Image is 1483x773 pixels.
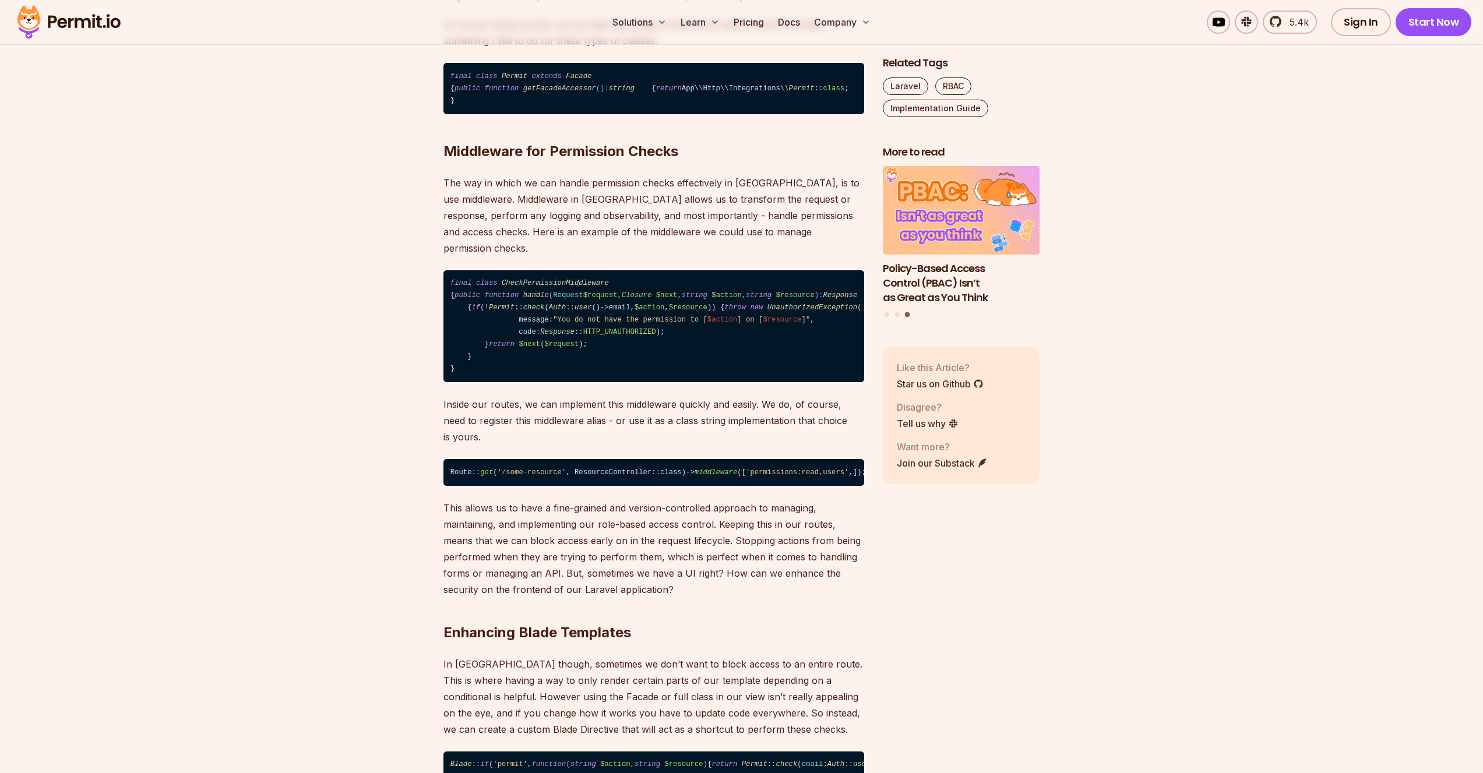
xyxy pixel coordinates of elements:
span: final [450,279,472,287]
span: Permit [742,760,767,768]
span: function [485,291,519,299]
p: This allows us to have a fine-grained and version-controlled approach to managing, maintaining, a... [443,500,864,598]
span: new [750,303,763,312]
img: Permit logo [12,2,126,42]
span: 'permit' [493,760,527,768]
span: $action [600,760,630,768]
a: Laravel [883,77,928,95]
span: extends [531,72,561,80]
button: Go to slide 2 [895,312,900,317]
span: function [485,84,519,93]
span: $request [583,291,618,299]
span: string [609,84,635,93]
a: Sign In [1331,8,1391,36]
span: ( ): [485,84,652,93]
a: Star us on Github [897,377,984,391]
span: $next [519,340,540,348]
span: class [476,72,498,80]
button: Learn [676,10,724,34]
span: CheckPermissionMiddleware [502,279,609,287]
code: { { (! :: ( :: ()->email, , )) { ( message: , code: :: ); } ( ); } } [443,270,864,383]
span: function [531,760,566,768]
span: , [570,760,703,768]
h2: More to read [883,145,1040,160]
span: return [656,84,682,93]
span: get [480,468,493,476]
span: throw [724,303,746,312]
span: 5.4k [1283,15,1309,29]
span: public [455,291,480,299]
p: The way in which we can handle permission checks effectively in [GEOGRAPHIC_DATA], is to use midd... [443,175,864,256]
span: string [746,291,772,299]
span: Closure [622,291,651,299]
h2: Enhancing Blade Templates [443,577,864,642]
span: $resource [664,760,703,768]
span: Facade [566,72,591,80]
span: class [823,84,844,93]
span: $action [707,316,737,324]
span: Auth [549,303,566,312]
span: Response [540,328,575,336]
a: Docs [773,10,805,34]
span: Request , , , [553,291,815,299]
img: Policy-Based Access Control (PBAC) Isn’t as Great as You Think [883,167,1040,255]
span: Permit [489,303,515,312]
span: $resource [776,291,815,299]
a: RBAC [935,77,971,95]
span: email [802,760,823,768]
span: string [682,291,707,299]
span: $next [656,291,678,299]
a: Start Now [1396,8,1472,36]
span: user [853,760,870,768]
button: Go to slide 1 [885,312,889,317]
a: Implementation Guide [883,100,988,117]
span: Blade [450,760,472,768]
code: Route:: ( , ResourceController::class)-> ([ ,]); [443,459,864,486]
span: ( ): [450,291,858,312]
span: $action [711,291,741,299]
a: 5.4k [1263,10,1317,34]
span: 'permissions:read,users' [746,468,848,476]
span: $request [545,340,579,348]
p: Inside our routes, we can implement this middleware quickly and easily. We do, of course, need to... [443,396,864,445]
a: Tell us why [897,416,959,430]
span: return [489,340,515,348]
a: Join our Substack [897,456,988,470]
span: "You do not have the permission to [ ] on [ ]" [553,316,810,324]
span: Response [823,291,857,299]
button: Go to slide 3 [905,312,910,317]
h3: Policy-Based Access Control (PBAC) Isn’t as Great as You Think [883,262,1040,305]
li: 3 of 3 [883,167,1040,305]
span: \Permit [784,84,814,93]
span: if [472,303,481,312]
span: Auth [827,760,844,768]
p: Like this Article? [897,361,984,375]
span: handle [523,291,549,299]
span: user [575,303,591,312]
span: $action [635,303,664,312]
span: middleware [695,468,738,476]
span: string [570,760,596,768]
span: '/some-resource' [498,468,566,476]
p: Want more? [897,440,988,454]
span: ( ) [531,760,707,768]
div: Posts [883,167,1040,319]
span: Permit [502,72,527,80]
span: UnauthorizedException [767,303,857,312]
span: return [711,760,737,768]
button: Solutions [608,10,671,34]
h2: Related Tags [883,56,1040,70]
button: Company [809,10,875,34]
a: Pricing [729,10,769,34]
code: { { App\\Http\\Integrations\ :: ; } } [443,63,864,114]
span: getFacadeAccessor [523,84,596,93]
p: Disagree? [897,400,959,414]
span: public [455,84,480,93]
p: In [GEOGRAPHIC_DATA] though, sometimes we don’t want to block access to an entire route. This is ... [443,656,864,737]
span: check [776,760,798,768]
h2: Middleware for Permission Checks [443,96,864,161]
span: class [476,279,498,287]
span: final [450,72,472,80]
span: HTTP_UNAUTHORIZED [583,328,656,336]
span: check [523,303,545,312]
